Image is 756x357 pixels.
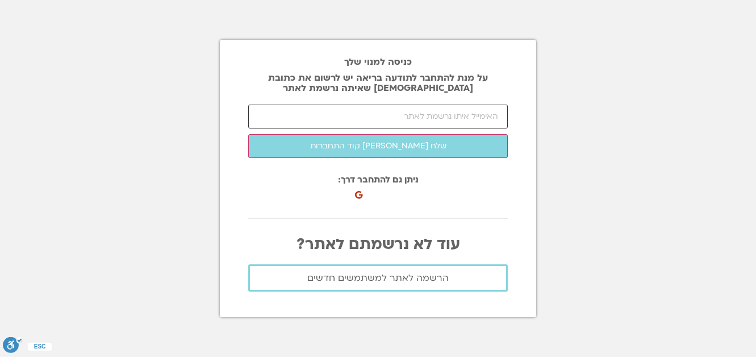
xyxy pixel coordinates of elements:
[248,134,508,158] button: שלח [PERSON_NAME] קוד התחברות
[248,73,508,93] p: על מנת להתחבר לתודעה בריאה יש לרשום את כתובת [DEMOGRAPHIC_DATA] שאיתה נרשמת לאתר
[248,105,508,128] input: האימייל איתו נרשמת לאתר
[248,264,508,292] a: הרשמה לאתר למשתמשים חדשים
[248,236,508,253] p: עוד לא נרשמתם לאתר?
[358,178,482,204] iframe: כפתור לכניסה באמצעות חשבון Google
[307,273,449,283] span: הרשמה לאתר למשתמשים חדשים
[248,57,508,67] h2: כניסה למנוי שלך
